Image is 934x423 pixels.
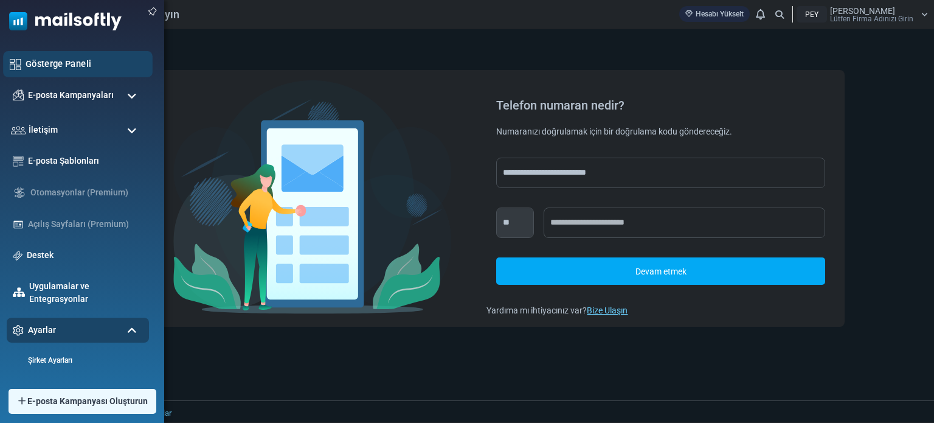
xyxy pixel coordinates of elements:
[28,155,143,167] a: E-posta Şablonları
[13,219,24,230] img: landing_pages.svg
[26,58,91,69] font: Gösterge Paneli
[13,156,24,167] img: email-templates-icon.svg
[11,126,26,135] img: contacts-icon.svg
[13,325,24,336] img: settings-icon.svg
[27,396,148,406] font: E-posta Kampanyası Oluşturun
[679,6,750,22] a: Hesabı Yükselt
[496,98,624,113] font: Telefon numaran nedir?
[28,325,56,335] font: Ayarlar
[10,58,21,70] img: dashboard-icon.svg
[830,6,895,16] font: [PERSON_NAME]
[13,251,22,260] img: support-icon.svg
[29,280,143,306] a: Uygulamalar ve Entegrasyonlar
[28,356,72,365] font: Şirket Ayarları
[28,156,99,166] font: E-posta Şablonları
[830,15,913,23] font: Lütfen Firma Adınızı Girin
[797,6,928,23] a: PEY [PERSON_NAME] Lütfen Firma Adınızı Girin
[27,250,54,260] font: Destek
[28,90,114,100] font: E-posta Kampanyaları
[635,267,687,276] font: Devam etmek
[13,186,26,200] img: workflow.svg
[496,127,732,136] font: Numaranızı doğrulamak için bir doğrulama kodu göndereceğiz.
[587,306,628,315] a: Bize Ulaşın
[7,355,146,366] a: Şirket Ayarları
[13,89,24,100] img: campaigns-icon.png
[486,306,587,315] font: Yardıma mı ihtiyacınız var?
[27,249,143,262] a: Destek
[805,10,818,19] font: PEY
[26,57,146,71] a: Gösterge Paneli
[29,125,58,135] font: İletişim
[696,10,744,18] font: Hesabı Yükselt
[29,281,89,304] font: Uygulamalar ve Entegrasyonlar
